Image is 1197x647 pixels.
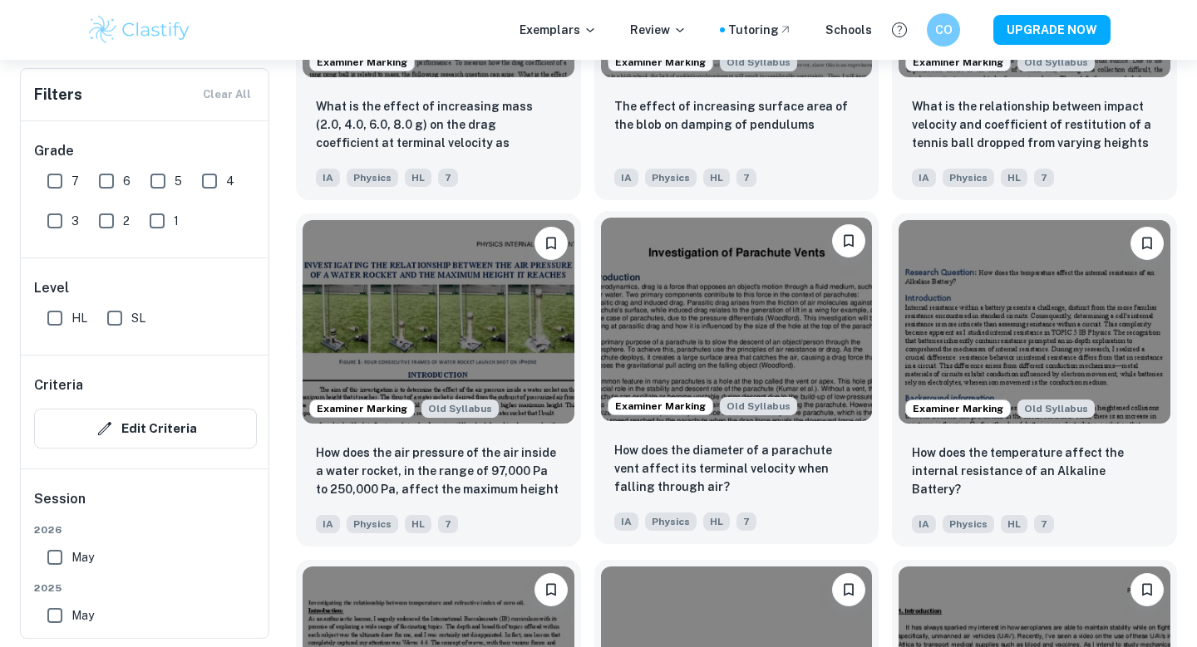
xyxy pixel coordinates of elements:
a: Examiner MarkingStarting from the May 2025 session, the Physics IA requirements have changed. It'... [892,213,1177,547]
img: Physics IA example thumbnail: How does the diameter of a parachute ven [601,218,873,421]
button: Bookmark [832,224,865,257]
span: Old Syllabus [1017,53,1095,71]
span: IA [614,512,638,531]
span: 7 [71,172,79,190]
img: Physics IA example thumbnail: How does the air pressure of the air ins [303,220,574,424]
span: 5 [175,172,182,190]
span: HL [405,169,431,187]
span: IA [614,169,638,187]
img: Clastify logo [86,13,192,47]
span: 2026 [34,522,257,537]
div: Starting from the May 2025 session, the Physics IA requirements have changed. It's OK to refer to... [421,399,499,418]
span: IA [316,169,340,187]
a: Examiner MarkingStarting from the May 2025 session, the Physics IA requirements have changed. It'... [594,213,879,547]
span: 6 [123,172,131,190]
span: Old Syllabus [720,397,797,415]
div: Starting from the May 2025 session, the Physics IA requirements have changed. It's OK to refer to... [1017,399,1095,418]
span: IA [912,515,936,533]
h6: Level [34,278,257,298]
span: Examiner Marking [310,401,414,416]
span: 7 [1034,515,1054,533]
span: HL [405,515,431,533]
p: Exemplars [520,21,597,39]
button: UPGRADE NOW [993,15,1111,45]
span: Old Syllabus [720,53,797,71]
span: 7 [736,512,756,531]
span: SL [131,309,145,327]
p: Review [630,21,687,39]
span: Examiner Marking [608,55,712,70]
span: IA [912,169,936,187]
span: 2025 [34,581,257,596]
span: 2 [123,212,130,230]
span: HL [703,512,730,531]
span: 7 [438,169,458,187]
button: Bookmark [534,227,568,260]
span: Physics [645,169,697,187]
span: IA [316,515,340,533]
span: Old Syllabus [421,399,499,418]
span: 3 [71,212,79,230]
h6: Session [34,489,257,522]
button: Bookmark [832,573,865,606]
p: What is the effect of increasing mass (2.0, 4.0, 6.0, 8.0 g) on the drag coefficient at terminal ... [316,97,561,154]
p: What is the relationship between impact velocity and coefficient of restitution of a tennis ball ... [912,97,1157,154]
div: Starting from the May 2025 session, the Physics IA requirements have changed. It's OK to refer to... [720,53,797,71]
a: Examiner MarkingStarting from the May 2025 session, the Physics IA requirements have changed. It'... [296,213,581,547]
span: Examiner Marking [906,55,1010,70]
p: How does the air pressure of the air inside a water rocket, in the range of 97,000 Pa to 250,000 ... [316,444,561,500]
span: Old Syllabus [1017,399,1095,418]
a: Schools [825,21,872,39]
span: HL [1001,515,1027,533]
div: Starting from the May 2025 session, the Physics IA requirements have changed. It's OK to refer to... [720,397,797,415]
button: Bookmark [1130,573,1164,606]
button: Help and Feedback [885,16,914,44]
span: 7 [736,169,756,187]
p: How does the diameter of a parachute vent affect its terminal velocity when falling through air? [614,441,860,496]
h6: Criteria [34,375,83,395]
span: Examiner Marking [906,401,1010,416]
h6: Grade [34,141,257,161]
button: CO [927,13,960,47]
p: How does the temperature affect the internal resistance of an Alkaline Battery? [912,444,1157,498]
button: Bookmark [534,573,568,606]
span: Examiner Marking [608,399,712,414]
span: HL [703,169,730,187]
span: HL [1001,169,1027,187]
p: The effect of increasing surface area of the blob on damping of pendulums [614,97,860,134]
button: Edit Criteria [34,409,257,448]
span: 7 [1034,169,1054,187]
img: Physics IA example thumbnail: How does the temperature affect the inte [899,220,1170,424]
span: May [71,548,94,566]
h6: CO [934,21,953,39]
span: Physics [347,169,398,187]
a: Tutoring [728,21,792,39]
div: Starting from the May 2025 session, the Physics IA requirements have changed. It's OK to refer to... [1017,53,1095,71]
span: Physics [943,515,994,533]
span: 7 [438,515,458,533]
span: Examiner Marking [310,55,414,70]
span: 1 [174,212,179,230]
h6: Filters [34,83,82,106]
span: Physics [645,512,697,531]
span: Physics [347,515,398,533]
button: Bookmark [1130,227,1164,260]
span: May [71,606,94,625]
span: 4 [226,172,234,190]
span: Physics [943,169,994,187]
span: HL [71,309,87,327]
